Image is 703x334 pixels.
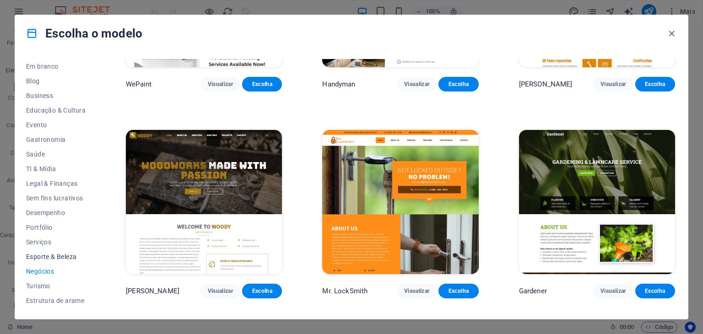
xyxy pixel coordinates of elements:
[643,81,668,88] span: Escolha
[26,282,86,290] span: Turismo
[26,74,86,88] button: Blog
[26,279,86,293] button: Turismo
[26,191,86,205] button: Sem fins lucrativos
[26,264,86,279] button: Negócios
[26,235,86,249] button: Serviços
[438,284,478,298] button: Escolha
[26,238,86,246] span: Serviços
[26,151,86,158] span: Saúde
[26,103,86,118] button: Educação & Cultura
[404,81,429,88] span: Visualizar
[593,284,633,298] button: Visualizar
[593,77,633,92] button: Visualizar
[26,209,86,216] span: Desempenho
[397,77,437,92] button: Visualizar
[200,77,240,92] button: Visualizar
[200,284,240,298] button: Visualizar
[635,77,675,92] button: Escolha
[249,287,275,295] span: Escolha
[26,165,86,172] span: TI & Mídia
[26,136,86,143] span: Gastronomia
[242,77,282,92] button: Escolha
[519,286,547,296] p: Gardener
[322,80,355,89] p: Handyman
[26,224,86,231] span: Portfólio
[519,80,573,89] p: [PERSON_NAME]
[26,180,86,187] span: Legal & Finanças
[600,81,626,88] span: Visualizar
[26,121,86,129] span: Evento
[322,286,368,296] p: Mr. LockSmith
[26,26,142,41] h4: Escolha o modelo
[242,284,282,298] button: Escolha
[26,253,86,260] span: Esporte & Beleza
[208,81,233,88] span: Visualizar
[643,287,668,295] span: Escolha
[126,286,179,296] p: [PERSON_NAME]
[26,118,86,132] button: Evento
[208,287,233,295] span: Visualizar
[26,132,86,147] button: Gastronomia
[249,81,275,88] span: Escolha
[446,81,471,88] span: Escolha
[26,205,86,220] button: Desempenho
[635,284,675,298] button: Escolha
[600,287,626,295] span: Visualizar
[26,147,86,162] button: Saúde
[322,130,478,274] img: Mr. LockSmith
[26,293,86,308] button: Estrutura de arame
[26,77,86,85] span: Blog
[446,287,471,295] span: Escolha
[26,92,86,99] span: Business
[519,130,675,274] img: Gardener
[126,80,151,89] p: WePaint
[26,59,86,74] button: Em branco
[404,287,429,295] span: Visualizar
[26,176,86,191] button: Legal & Finanças
[26,220,86,235] button: Portfólio
[26,249,86,264] button: Esporte & Beleza
[26,297,86,304] span: Estrutura de arame
[26,268,86,275] span: Negócios
[26,194,86,202] span: Sem fins lucrativos
[126,130,282,274] img: Woody
[438,77,478,92] button: Escolha
[26,63,86,70] span: Em branco
[397,284,437,298] button: Visualizar
[26,162,86,176] button: TI & Mídia
[26,88,86,103] button: Business
[26,107,86,114] span: Educação & Cultura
